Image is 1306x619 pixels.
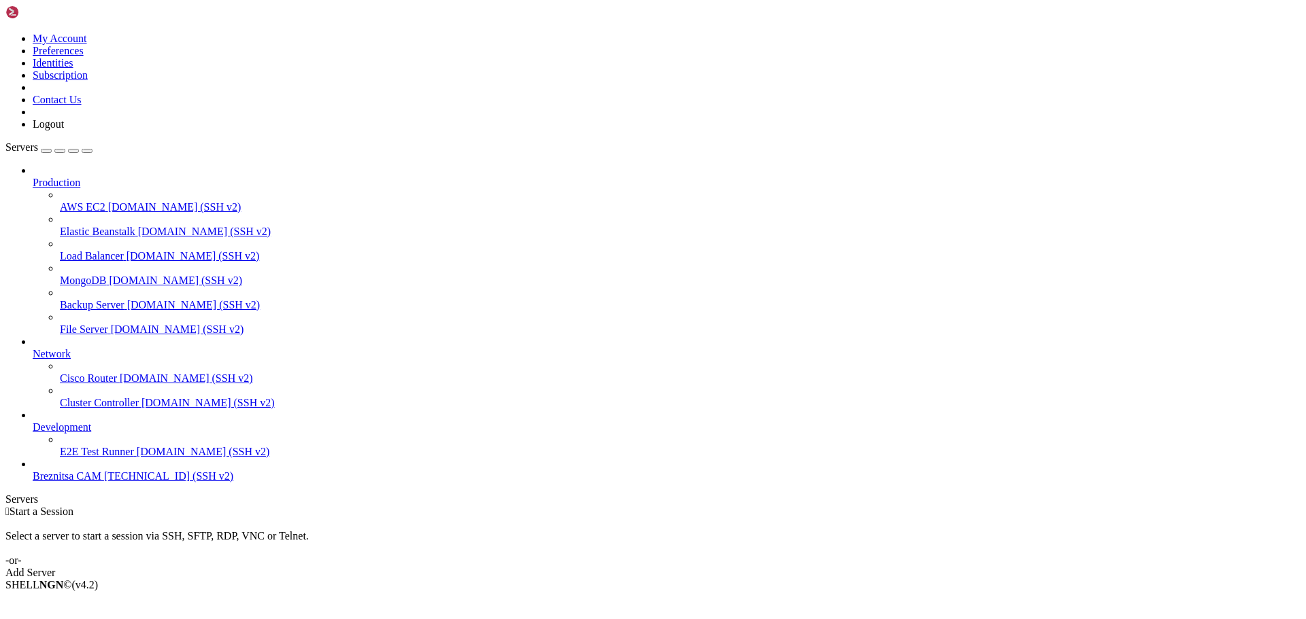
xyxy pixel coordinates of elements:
[60,372,117,384] span: Cisco Router
[33,470,101,482] span: Breznitsa CAM
[5,141,38,153] span: Servers
[137,446,270,457] span: [DOMAIN_NAME] (SSH v2)
[60,189,1301,213] li: AWS EC2 [DOMAIN_NAME] (SSH v2)
[60,434,1301,458] li: E2E Test Runner [DOMAIN_NAME] (SSH v2)
[60,262,1301,287] li: MongoDB [DOMAIN_NAME] (SSH v2)
[33,421,91,433] span: Development
[60,299,1301,311] a: Backup Server [DOMAIN_NAME] (SSH v2)
[60,446,1301,458] a: E2E Test Runner [DOMAIN_NAME] (SSH v2)
[60,201,1301,213] a: AWS EC2 [DOMAIN_NAME] (SSH v2)
[120,372,253,384] span: [DOMAIN_NAME] (SSH v2)
[108,201,241,213] span: [DOMAIN_NAME] (SSH v2)
[33,57,73,69] a: Identities
[60,299,124,311] span: Backup Server
[33,348,71,359] span: Network
[5,141,93,153] a: Servers
[60,311,1301,336] li: File Server [DOMAIN_NAME] (SSH v2)
[39,579,64,590] b: NGN
[60,275,1301,287] a: MongoDB [DOMAIN_NAME] (SSH v2)
[33,177,80,188] span: Production
[33,421,1301,434] a: Development
[60,446,134,457] span: E2E Test Runner
[5,493,1301,506] div: Servers
[33,164,1301,336] li: Production
[111,323,244,335] span: [DOMAIN_NAME] (SSH v2)
[5,567,1301,579] div: Add Server
[33,118,64,130] a: Logout
[60,250,1301,262] a: Load Balancer [DOMAIN_NAME] (SSH v2)
[60,385,1301,409] li: Cluster Controller [DOMAIN_NAME] (SSH v2)
[33,45,84,56] a: Preferences
[60,323,1301,336] a: File Server [DOMAIN_NAME] (SSH v2)
[33,69,88,81] a: Subscription
[109,275,242,286] span: [DOMAIN_NAME] (SSH v2)
[33,177,1301,189] a: Production
[127,250,260,262] span: [DOMAIN_NAME] (SSH v2)
[60,397,139,408] span: Cluster Controller
[141,397,275,408] span: [DOMAIN_NAME] (SSH v2)
[60,213,1301,238] li: Elastic Beanstalk [DOMAIN_NAME] (SSH v2)
[60,287,1301,311] li: Backup Server [DOMAIN_NAME] (SSH v2)
[60,226,1301,238] a: Elastic Beanstalk [DOMAIN_NAME] (SSH v2)
[60,250,124,262] span: Load Balancer
[104,470,233,482] span: [TECHNICAL_ID] (SSH v2)
[60,226,135,237] span: Elastic Beanstalk
[60,323,108,335] span: File Server
[72,579,99,590] span: 4.2.0
[33,348,1301,360] a: Network
[60,397,1301,409] a: Cluster Controller [DOMAIN_NAME] (SSH v2)
[33,409,1301,458] li: Development
[5,5,84,19] img: Shellngn
[33,336,1301,409] li: Network
[5,579,98,590] span: SHELL ©
[10,506,73,517] span: Start a Session
[33,94,82,105] a: Contact Us
[33,458,1301,482] li: Breznitsa CAM [TECHNICAL_ID] (SSH v2)
[127,299,261,311] span: [DOMAIN_NAME] (SSH v2)
[60,372,1301,385] a: Cisco Router [DOMAIN_NAME] (SSH v2)
[33,33,87,44] a: My Account
[138,226,271,237] span: [DOMAIN_NAME] (SSH v2)
[60,275,106,286] span: MongoDB
[60,360,1301,385] li: Cisco Router [DOMAIN_NAME] (SSH v2)
[60,238,1301,262] li: Load Balancer [DOMAIN_NAME] (SSH v2)
[33,470,1301,482] a: Breznitsa CAM [TECHNICAL_ID] (SSH v2)
[60,201,105,213] span: AWS EC2
[5,518,1301,567] div: Select a server to start a session via SSH, SFTP, RDP, VNC or Telnet. -or-
[5,506,10,517] span: 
